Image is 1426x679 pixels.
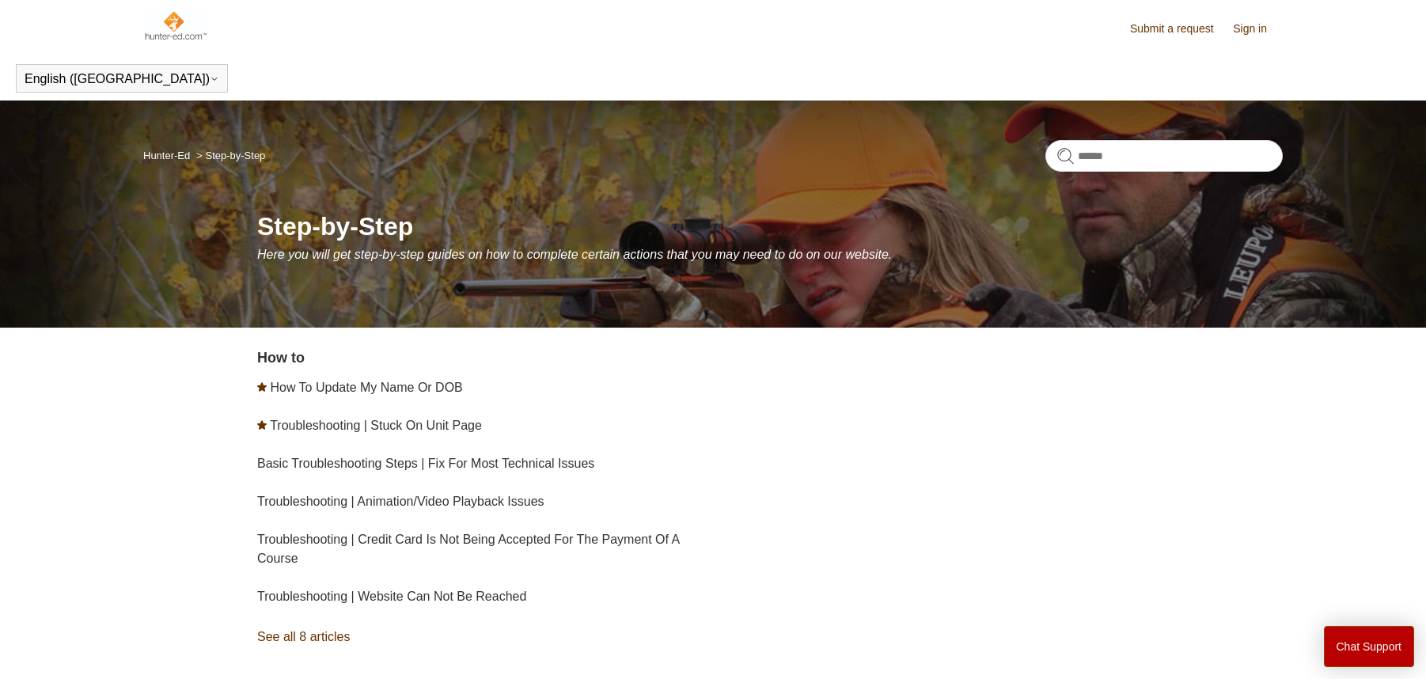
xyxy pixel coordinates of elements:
svg: Promoted article [257,420,267,430]
a: Troubleshooting | Animation/Video Playback Issues [257,495,544,508]
a: Troubleshooting | Stuck On Unit Page [270,419,482,432]
a: Troubleshooting | Credit Card Is Not Being Accepted For The Payment Of A Course [257,533,679,565]
a: Sign in [1233,21,1283,37]
h1: Step-by-Step [257,207,1283,245]
a: Troubleshooting | Website Can Not Be Reached [257,590,526,603]
input: Search [1045,140,1283,172]
button: Chat Support [1324,626,1415,667]
img: Hunter-Ed Help Center home page [143,9,207,41]
a: Hunter-Ed [143,150,190,161]
p: Here you will get step-by-step guides on how to complete certain actions that you may need to do ... [257,245,1283,264]
a: Submit a request [1130,21,1230,37]
li: Step-by-Step [193,150,265,161]
a: Basic Troubleshooting Steps | Fix For Most Technical Issues [257,457,594,470]
li: Hunter-Ed [143,150,193,161]
svg: Promoted article [257,382,267,392]
a: How to [257,350,305,366]
a: See all 8 articles [257,616,719,658]
button: English ([GEOGRAPHIC_DATA]) [25,72,219,86]
a: How To Update My Name Or DOB [270,381,462,394]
